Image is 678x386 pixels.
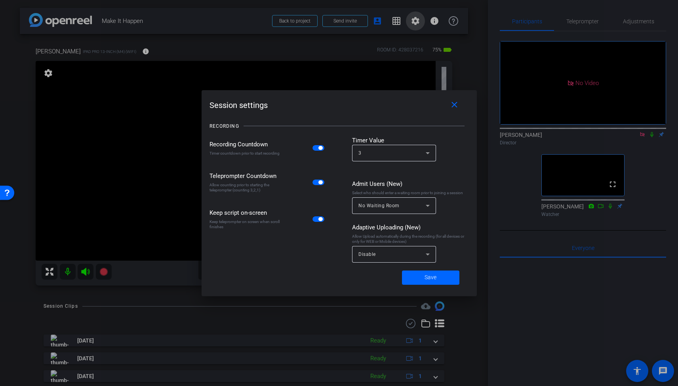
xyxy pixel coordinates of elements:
[209,116,469,136] openreel-title-line: RECORDING
[402,271,459,285] button: Save
[358,252,376,257] span: Disable
[209,98,469,112] div: Session settings
[352,234,469,244] div: Allow Upload automatically during the recording (for all devices or only for WEB or Mobile devices)
[449,100,459,110] mat-icon: close
[352,190,469,195] div: Select who should enter a waiting room prior to joining a session
[358,150,362,156] span: 3
[425,273,436,282] span: Save
[352,223,469,232] div: Adaptive Uploading (New)
[352,180,469,188] div: Admit Users (New)
[209,140,283,149] div: Recording Countdown
[209,182,283,193] div: Allow counting prior to starting the teleprompter (counting 3,2,1)
[209,151,283,156] div: Timer countdown prior to start recording
[352,136,469,145] div: Timer Value
[209,219,283,229] div: Keep teleprompter on screen when scroll finishes
[209,122,239,130] div: RECORDING
[209,172,283,180] div: Teleprompter Countdown
[358,203,400,208] span: No Waiting Room
[209,208,283,217] div: Keep script on-screen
